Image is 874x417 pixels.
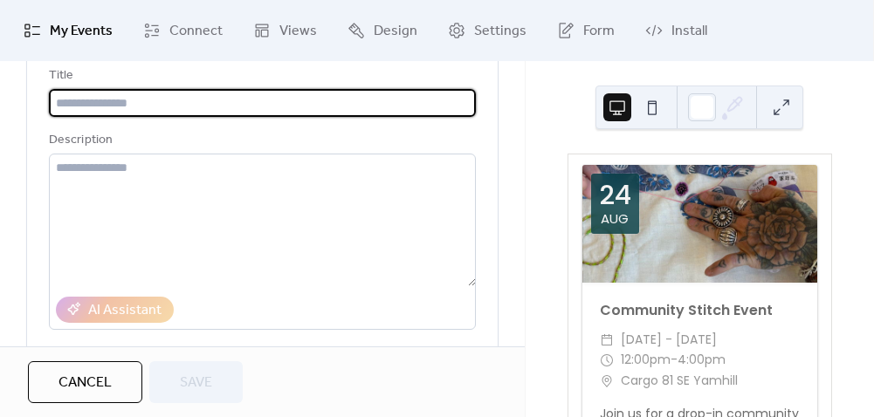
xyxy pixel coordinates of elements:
[600,350,614,371] div: ​
[678,350,726,371] span: 4:00pm
[671,21,707,42] span: Install
[621,350,671,371] span: 12:00pm
[599,182,631,208] div: 24
[544,7,628,54] a: Form
[621,330,717,351] span: [DATE] - [DATE]
[435,7,540,54] a: Settings
[240,7,330,54] a: Views
[600,330,614,351] div: ​
[130,7,236,54] a: Connect
[10,7,126,54] a: My Events
[621,371,738,392] span: Cargo 81 SE Yamhill
[374,21,417,42] span: Design
[279,21,317,42] span: Views
[601,212,629,225] div: Aug
[49,65,472,86] div: Title
[632,7,720,54] a: Install
[28,361,142,403] button: Cancel
[58,373,112,393] span: Cancel
[49,130,472,151] div: Description
[50,21,113,42] span: My Events
[600,371,614,392] div: ​
[474,21,526,42] span: Settings
[334,7,430,54] a: Design
[169,21,223,42] span: Connect
[582,300,817,321] div: Community Stitch Event
[583,21,615,42] span: Form
[671,350,678,371] span: -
